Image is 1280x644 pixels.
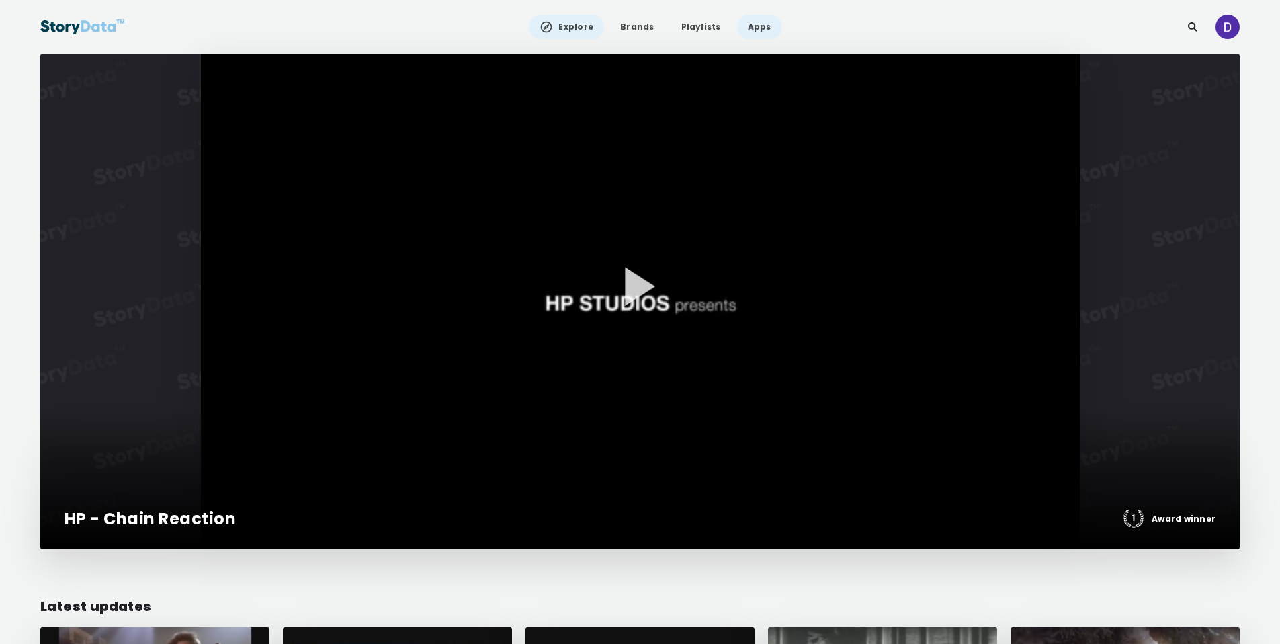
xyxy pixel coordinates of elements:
img: StoryData Logo [40,15,125,39]
a: Apps [737,15,782,39]
img: ACg8ocKzwPDiA-G5ZA1Mflw8LOlJAqwuiocHy5HQ8yAWPW50gy9RiA=s96-c [1215,15,1240,39]
div: Latest updates [40,596,1240,616]
a: Playlists [671,15,732,39]
a: Explore [529,15,604,39]
a: Brands [609,15,665,39]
